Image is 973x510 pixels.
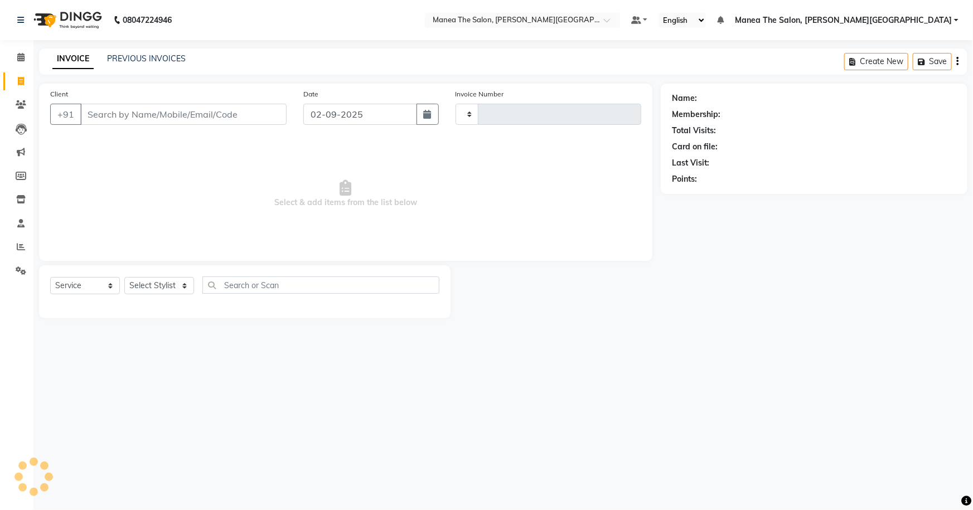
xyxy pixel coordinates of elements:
[50,138,641,250] span: Select & add items from the list below
[913,53,952,70] button: Save
[303,89,318,99] label: Date
[672,125,716,137] div: Total Visits:
[50,104,81,125] button: +91
[672,109,720,120] div: Membership:
[52,49,94,69] a: INVOICE
[28,4,105,36] img: logo
[202,276,439,294] input: Search or Scan
[672,157,709,169] div: Last Visit:
[672,141,718,153] div: Card on file:
[672,93,697,104] div: Name:
[50,89,68,99] label: Client
[735,14,952,26] span: Manea The Salon, [PERSON_NAME][GEOGRAPHIC_DATA]
[123,4,172,36] b: 08047224946
[80,104,287,125] input: Search by Name/Mobile/Email/Code
[107,54,186,64] a: PREVIOUS INVOICES
[844,53,908,70] button: Create New
[456,89,504,99] label: Invoice Number
[672,173,697,185] div: Points:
